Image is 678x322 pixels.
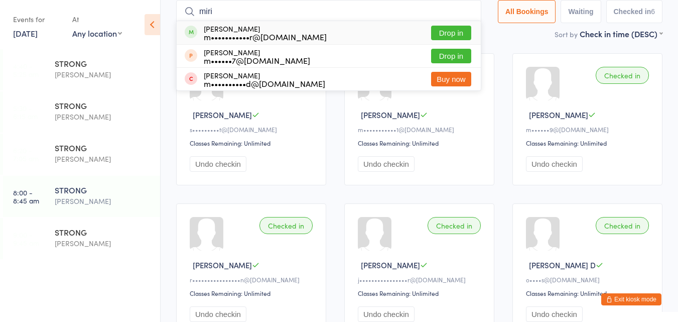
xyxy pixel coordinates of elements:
label: Sort by [555,29,578,39]
div: STRONG [55,58,152,69]
button: Drop in [431,49,471,63]
div: m••••••9@[DOMAIN_NAME] [526,125,652,134]
a: 9:00 -9:45 amSTRONG[PERSON_NAME] [3,218,160,259]
div: Checked in [428,217,481,234]
span: [PERSON_NAME] [529,110,588,120]
a: 4:40 -5:25 amSTRONG[PERSON_NAME] [3,49,160,90]
div: Events for [13,11,62,28]
div: STRONG [55,184,152,195]
div: Classes Remaining: Unlimited [526,289,652,297]
div: [PERSON_NAME] [55,238,152,249]
div: [PERSON_NAME] [204,71,325,87]
span: [PERSON_NAME] [193,260,252,270]
div: [PERSON_NAME] [55,69,152,80]
button: Undo checkin [526,306,583,322]
span: [PERSON_NAME] D [529,260,596,270]
div: j••••••••••••••••r@[DOMAIN_NAME] [358,275,484,284]
time: 6:20 - 7:05 am [13,146,39,162]
div: [PERSON_NAME] [55,153,152,165]
div: s•••••••••t@[DOMAIN_NAME] [190,125,316,134]
button: Drop in [431,26,471,40]
div: Classes Remaining: Unlimited [358,289,484,297]
div: STRONG [55,100,152,111]
div: 6 [651,8,655,16]
button: Undo checkin [358,306,415,322]
div: [PERSON_NAME] [55,195,152,207]
a: [DATE] [13,28,38,39]
div: Classes Remaining: Unlimited [526,139,652,147]
div: Classes Remaining: Unlimited [190,139,316,147]
div: m•••••••••••1@[DOMAIN_NAME] [358,125,484,134]
div: [PERSON_NAME] [55,111,152,123]
div: o••••s@[DOMAIN_NAME] [526,275,652,284]
div: m••••••7@[DOMAIN_NAME] [204,56,310,64]
a: 5:30 -6:15 amSTRONG[PERSON_NAME] [3,91,160,133]
div: [PERSON_NAME] [204,48,310,64]
div: STRONG [55,142,152,153]
button: Undo checkin [190,156,246,172]
div: At [72,11,122,28]
a: 6:20 -7:05 amSTRONG[PERSON_NAME] [3,134,160,175]
span: [PERSON_NAME] [361,110,420,120]
a: 8:00 -8:45 amSTRONG[PERSON_NAME] [3,176,160,217]
div: [PERSON_NAME] [204,25,327,41]
div: Check in time (DESC) [580,28,662,39]
button: Exit kiosk mode [601,293,661,305]
span: [PERSON_NAME] [193,110,252,120]
button: Buy now [431,72,471,86]
time: 5:30 - 6:15 am [13,104,38,120]
div: m••••••••••d@[DOMAIN_NAME] [204,79,325,87]
div: m•••••••••••r@[DOMAIN_NAME] [204,33,327,41]
time: 4:40 - 5:25 am [13,62,39,78]
div: Checked in [596,217,649,234]
button: Undo checkin [358,156,415,172]
div: Classes Remaining: Unlimited [190,289,316,297]
span: [PERSON_NAME] [361,260,420,270]
div: Checked in [259,217,313,234]
button: Undo checkin [190,306,246,322]
div: r••••••••••••••••n@[DOMAIN_NAME] [190,275,316,284]
div: Checked in [596,67,649,84]
div: Classes Remaining: Unlimited [358,139,484,147]
time: 8:00 - 8:45 am [13,188,39,204]
button: Undo checkin [526,156,583,172]
time: 9:00 - 9:45 am [13,231,39,247]
div: STRONG [55,227,152,238]
div: Any location [72,28,122,39]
